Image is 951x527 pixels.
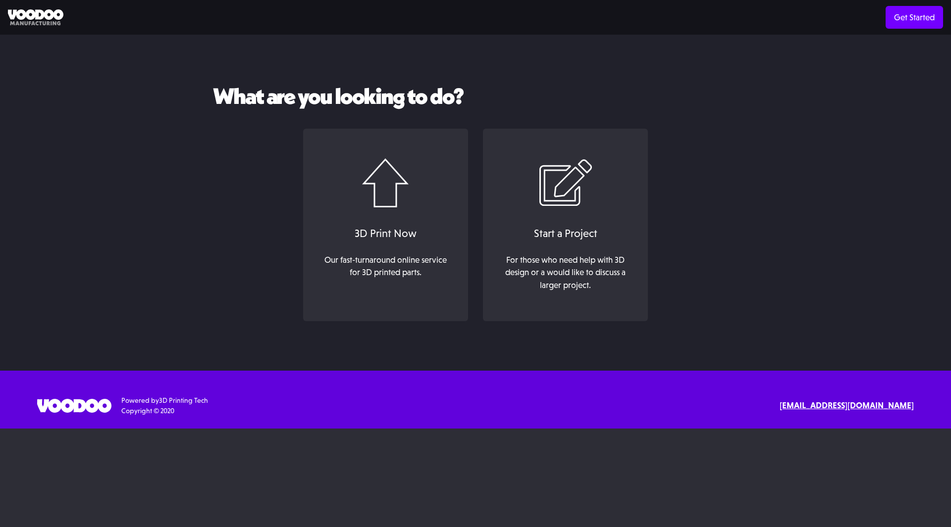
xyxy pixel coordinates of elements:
a: [EMAIL_ADDRESS][DOMAIN_NAME] [780,399,914,412]
div: Powered by Copyright © 2020 [121,395,208,416]
h2: What are you looking to do? [213,84,738,109]
div: Start a Project [493,225,638,241]
a: 3D Printing Tech [159,396,208,404]
img: Voodoo Manufacturing logo [8,9,63,26]
div: Our fast-turnaround online service for 3D printed parts. ‍ [318,254,452,292]
a: Start a ProjectFor those who need help with 3D design or a would like to discuss a larger project. [483,129,648,322]
strong: [EMAIL_ADDRESS][DOMAIN_NAME] [780,400,914,410]
a: 3D Print NowOur fast-turnaround online service for 3D printed parts.‍ [303,129,468,322]
div: For those who need help with 3D design or a would like to discuss a larger project. [499,254,633,292]
div: 3D Print Now [313,225,458,241]
a: Get Started [886,6,943,29]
